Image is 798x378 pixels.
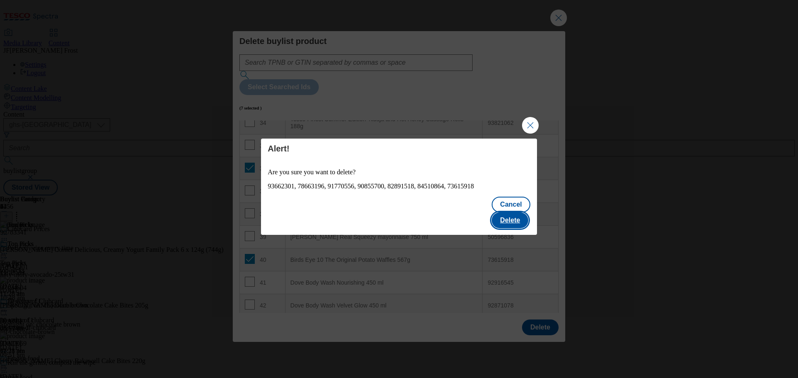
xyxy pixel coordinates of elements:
button: Cancel [492,197,530,212]
h4: Alert! [268,144,530,154]
p: Are you sure you want to delete? [268,168,530,176]
button: Close Modal [522,117,539,134]
button: Delete [492,212,528,228]
div: 93662301, 78663196, 91770556, 90855700, 82891518, 84510864, 73615918 [268,183,530,190]
div: Modal [261,139,537,235]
